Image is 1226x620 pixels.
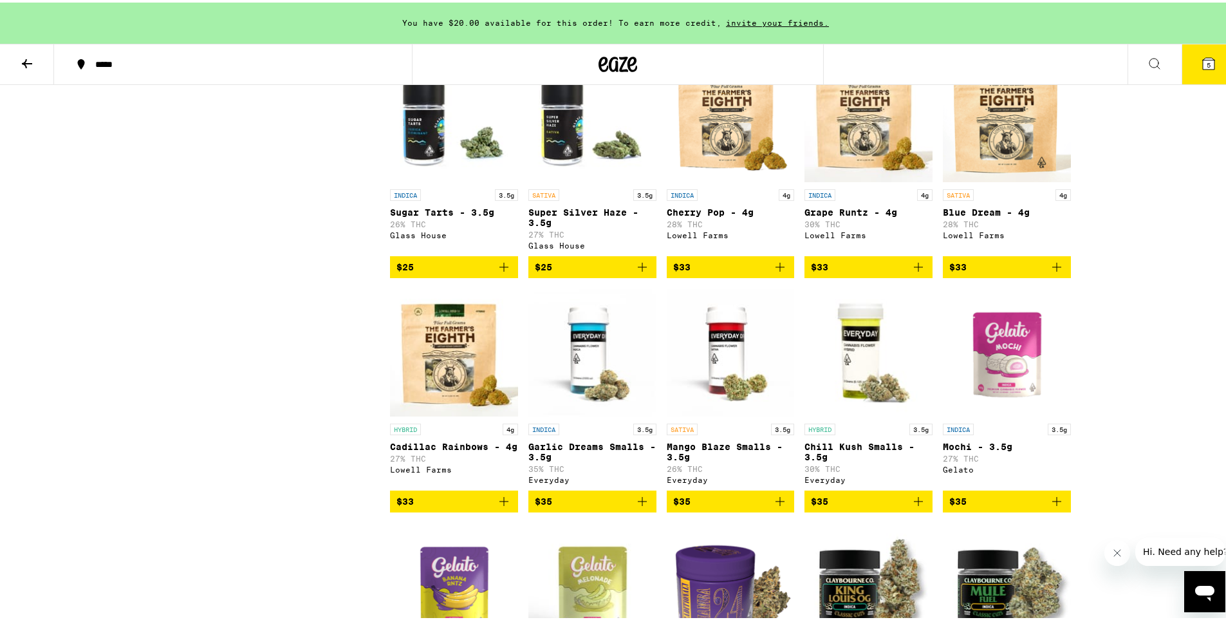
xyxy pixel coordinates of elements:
iframe: Button to launch messaging window [1184,568,1225,610]
p: Mochi - 3.5g [943,439,1071,449]
div: Lowell Farms [390,463,518,471]
div: Glass House [528,239,656,247]
p: 3.5g [1048,421,1071,433]
p: 4g [1055,187,1071,198]
img: Lowell Farms - Cadillac Rainbows - 4g [390,286,518,415]
p: Chill Kush Smalls - 3.5g [804,439,933,460]
span: $25 [535,259,552,270]
a: Open page for Cadillac Rainbows - 4g from Lowell Farms [390,286,518,488]
img: Lowell Farms - Grape Runtz - 4g [804,52,933,180]
button: Add to bag [390,254,518,276]
p: INDICA [943,421,974,433]
a: Open page for Mango Blaze Smalls - 3.5g from Everyday [667,286,795,488]
a: Open page for Grape Runtz - 4g from Lowell Farms [804,52,933,254]
span: 5 [1207,59,1211,66]
div: Everyday [667,473,795,482]
img: Lowell Farms - Cherry Pop - 4g [667,52,795,180]
p: 27% THC [390,452,518,460]
span: $33 [811,259,828,270]
p: Sugar Tarts - 3.5g [390,205,518,215]
p: 3.5g [633,421,656,433]
div: Glass House [390,229,518,237]
a: Open page for Blue Dream - 4g from Lowell Farms [943,52,1071,254]
div: Lowell Farms [667,229,795,237]
p: HYBRID [390,421,421,433]
p: INDICA [390,187,421,198]
button: Add to bag [528,254,656,276]
div: Lowell Farms [804,229,933,237]
img: Everyday - Chill Kush Smalls - 3.5g [804,286,933,415]
p: Mango Blaze Smalls - 3.5g [667,439,795,460]
p: 30% THC [804,462,933,471]
a: Open page for Sugar Tarts - 3.5g from Glass House [390,52,518,254]
img: Lowell Farms - Blue Dream - 4g [943,52,1071,180]
a: Open page for Garlic Dreams Smalls - 3.5g from Everyday [528,286,656,488]
img: Glass House - Super Silver Haze - 3.5g [528,52,656,180]
p: 35% THC [528,462,656,471]
button: Add to bag [528,488,656,510]
p: 3.5g [909,421,933,433]
button: Add to bag [943,488,1071,510]
p: 28% THC [943,218,1071,226]
p: Cadillac Rainbows - 4g [390,439,518,449]
p: 26% THC [667,462,795,471]
div: Lowell Farms [943,229,1071,237]
p: SATIVA [667,421,698,433]
div: Everyday [528,473,656,482]
button: Add to bag [667,254,795,276]
p: 27% THC [528,228,656,236]
a: Open page for Super Silver Haze - 3.5g from Glass House [528,52,656,254]
iframe: Close message [1104,538,1130,563]
p: 4g [503,421,518,433]
span: $33 [396,494,414,504]
a: Open page for Mochi - 3.5g from Gelato [943,286,1071,488]
span: $35 [949,494,967,504]
span: $33 [949,259,967,270]
p: 3.5g [633,187,656,198]
p: 28% THC [667,218,795,226]
p: 3.5g [495,187,518,198]
p: Cherry Pop - 4g [667,205,795,215]
span: $25 [396,259,414,270]
button: Add to bag [667,488,795,510]
span: $35 [673,494,691,504]
p: Super Silver Haze - 3.5g [528,205,656,225]
img: Glass House - Sugar Tarts - 3.5g [390,52,518,180]
a: Open page for Chill Kush Smalls - 3.5g from Everyday [804,286,933,488]
p: 27% THC [943,452,1071,460]
p: 30% THC [804,218,933,226]
span: $33 [673,259,691,270]
button: Add to bag [943,254,1071,276]
span: invite your friends. [721,16,833,24]
span: Hi. Need any help? [8,9,93,19]
p: Garlic Dreams Smalls - 3.5g [528,439,656,460]
span: You have $20.00 available for this order! To earn more credit, [402,16,721,24]
img: Everyday - Garlic Dreams Smalls - 3.5g [528,286,656,415]
button: Add to bag [804,488,933,510]
span: $35 [535,494,552,504]
span: $35 [811,494,828,504]
p: Grape Runtz - 4g [804,205,933,215]
p: 26% THC [390,218,518,226]
p: SATIVA [943,187,974,198]
div: Gelato [943,463,1071,471]
p: HYBRID [804,421,835,433]
img: Everyday - Mango Blaze Smalls - 3.5g [667,286,795,415]
p: 3.5g [771,421,794,433]
p: INDICA [528,421,559,433]
p: 4g [917,187,933,198]
img: Gelato - Mochi - 3.5g [943,286,1071,415]
iframe: Message from company [1135,535,1225,563]
p: 4g [779,187,794,198]
button: Add to bag [804,254,933,276]
p: SATIVA [528,187,559,198]
p: INDICA [667,187,698,198]
a: Open page for Cherry Pop - 4g from Lowell Farms [667,52,795,254]
button: Add to bag [390,488,518,510]
p: Blue Dream - 4g [943,205,1071,215]
div: Everyday [804,473,933,482]
p: INDICA [804,187,835,198]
